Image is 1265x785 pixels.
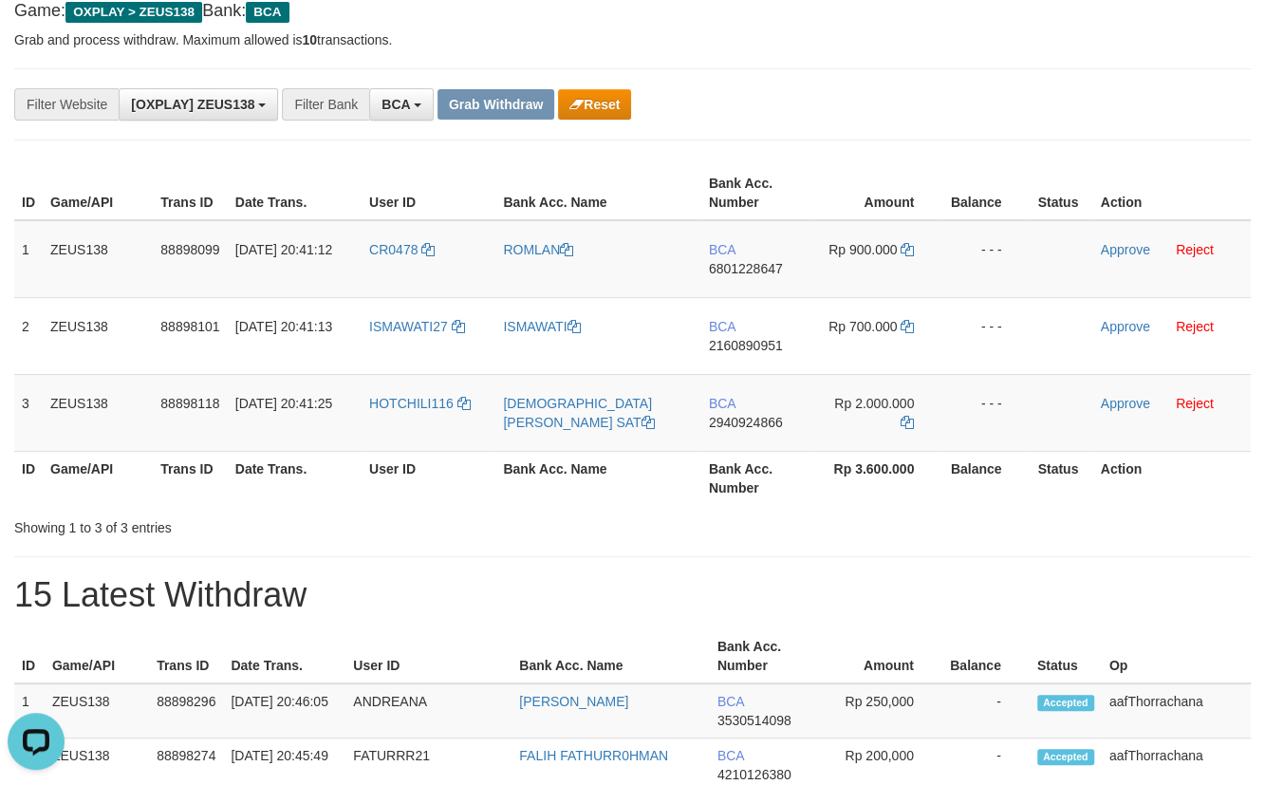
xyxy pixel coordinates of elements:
th: Bank Acc. Number [710,629,816,683]
th: Status [1030,166,1092,220]
td: Rp 250,000 [816,683,942,738]
td: ZEUS138 [43,297,153,374]
span: OXPLAY > ZEUS138 [65,2,202,23]
a: [DEMOGRAPHIC_DATA][PERSON_NAME] SAT [503,396,654,430]
td: - - - [942,374,1030,451]
span: Copy 3530514098 to clipboard [717,713,791,728]
th: User ID [362,451,495,505]
div: Filter Bank [282,88,369,121]
a: ISMAWATI [503,319,580,334]
a: Reject [1176,242,1214,257]
td: ANDREANA [345,683,512,738]
th: User ID [345,629,512,683]
th: ID [14,451,43,505]
td: 1 [14,683,45,738]
button: Open LiveChat chat widget [8,8,65,65]
th: ID [14,629,45,683]
span: BCA [709,242,735,257]
td: ZEUS138 [43,220,153,298]
span: Copy 2160890951 to clipboard [709,338,783,353]
span: BCA [246,2,288,23]
td: ZEUS138 [43,374,153,451]
span: BCA [709,396,735,411]
button: Grab Withdraw [437,89,554,120]
span: CR0478 [369,242,418,257]
th: Action [1093,166,1251,220]
span: 88898118 [160,396,219,411]
span: Copy 4210126380 to clipboard [717,767,791,782]
button: Reset [558,89,631,120]
span: 88898101 [160,319,219,334]
th: Bank Acc. Name [495,451,700,505]
th: Status [1030,629,1102,683]
td: [DATE] 20:46:05 [223,683,345,738]
span: Rp 900.000 [828,242,897,257]
a: Copy 900000 to clipboard [901,242,914,257]
span: 88898099 [160,242,219,257]
a: FALIH FATHURR0HMAN [519,748,668,763]
td: 1 [14,220,43,298]
td: 3 [14,374,43,451]
th: Balance [942,629,1030,683]
span: [DATE] 20:41:25 [235,396,332,411]
strong: 10 [302,32,317,47]
th: Date Trans. [228,451,362,505]
a: HOTCHILI116 [369,396,471,411]
th: Amount [816,629,942,683]
th: Trans ID [153,451,227,505]
span: [DATE] 20:41:13 [235,319,332,334]
span: BCA [709,319,735,334]
th: Action [1093,451,1251,505]
div: Showing 1 to 3 of 3 entries [14,511,512,537]
p: Grab and process withdraw. Maximum allowed is transactions. [14,30,1251,49]
th: Game/API [43,451,153,505]
span: Rp 700.000 [828,319,897,334]
td: ZEUS138 [45,683,149,738]
h4: Game: Bank: [14,2,1251,21]
a: Reject [1176,396,1214,411]
span: Copy 6801228647 to clipboard [709,261,783,276]
span: Rp 2.000.000 [834,396,914,411]
h1: 15 Latest Withdraw [14,576,1251,614]
th: Bank Acc. Number [701,451,811,505]
th: Bank Acc. Name [512,629,710,683]
span: BCA [381,97,410,112]
th: Bank Acc. Name [495,166,700,220]
span: Copy 2940924866 to clipboard [709,415,783,430]
th: Date Trans. [228,166,362,220]
th: Bank Acc. Number [701,166,811,220]
a: Approve [1101,242,1150,257]
th: Date Trans. [223,629,345,683]
th: Op [1102,629,1251,683]
th: Status [1030,451,1092,505]
th: ID [14,166,43,220]
th: Trans ID [149,629,223,683]
span: Accepted [1037,695,1094,711]
a: ISMAWATI27 [369,319,465,334]
button: [OXPLAY] ZEUS138 [119,88,278,121]
span: ISMAWATI27 [369,319,448,334]
th: Game/API [45,629,149,683]
a: Reject [1176,319,1214,334]
a: [PERSON_NAME] [519,694,628,709]
span: BCA [717,694,744,709]
a: CR0478 [369,242,435,257]
td: 88898296 [149,683,223,738]
td: - - - [942,297,1030,374]
td: aafThorrachana [1102,683,1251,738]
th: User ID [362,166,495,220]
a: Copy 2000000 to clipboard [901,415,914,430]
a: ROMLAN [503,242,573,257]
th: Trans ID [153,166,227,220]
td: - - - [942,220,1030,298]
td: 2 [14,297,43,374]
a: Copy 700000 to clipboard [901,319,914,334]
button: BCA [369,88,434,121]
span: Accepted [1037,749,1094,765]
a: Approve [1101,319,1150,334]
span: BCA [717,748,744,763]
span: [DATE] 20:41:12 [235,242,332,257]
span: HOTCHILI116 [369,396,454,411]
th: Game/API [43,166,153,220]
a: Approve [1101,396,1150,411]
